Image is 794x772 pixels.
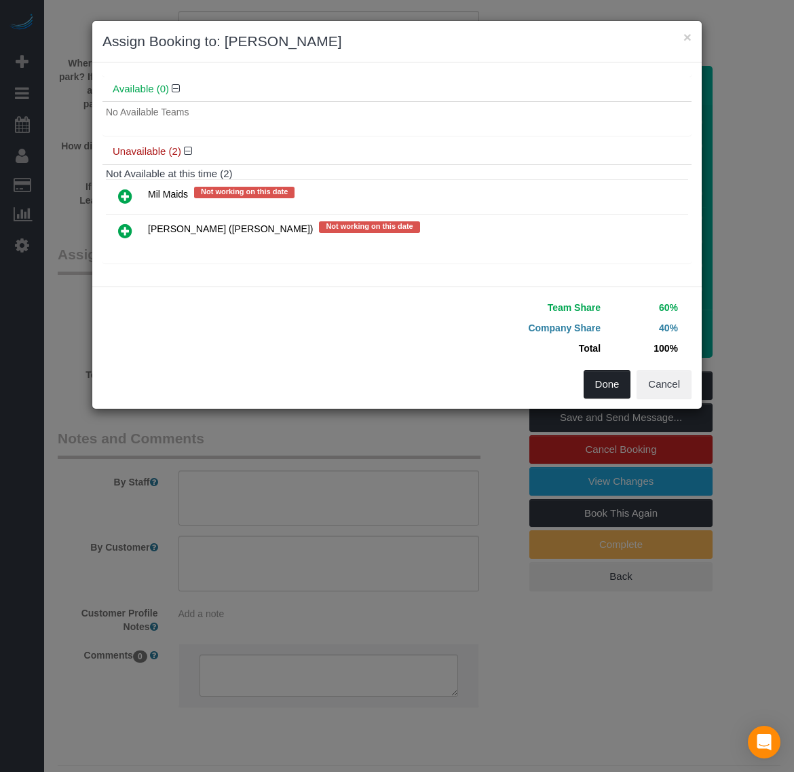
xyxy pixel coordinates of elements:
[148,224,314,235] span: [PERSON_NAME] ([PERSON_NAME])
[319,221,419,232] span: Not working on this date
[604,318,681,338] td: 40%
[106,107,189,117] span: No Available Teams
[148,189,188,200] span: Mil Maids
[106,168,688,180] h4: Not Available at this time (2)
[683,30,692,44] button: ×
[113,84,681,95] h4: Available (0)
[407,318,604,338] td: Company Share
[584,370,631,399] button: Done
[102,31,692,52] h3: Assign Booking to: [PERSON_NAME]
[604,338,681,359] td: 100%
[748,726,780,758] div: Open Intercom Messenger
[604,297,681,318] td: 60%
[113,146,681,158] h4: Unavailable (2)
[194,187,295,198] span: Not working on this date
[407,338,604,359] td: Total
[407,297,604,318] td: Team Share
[637,370,692,399] button: Cancel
